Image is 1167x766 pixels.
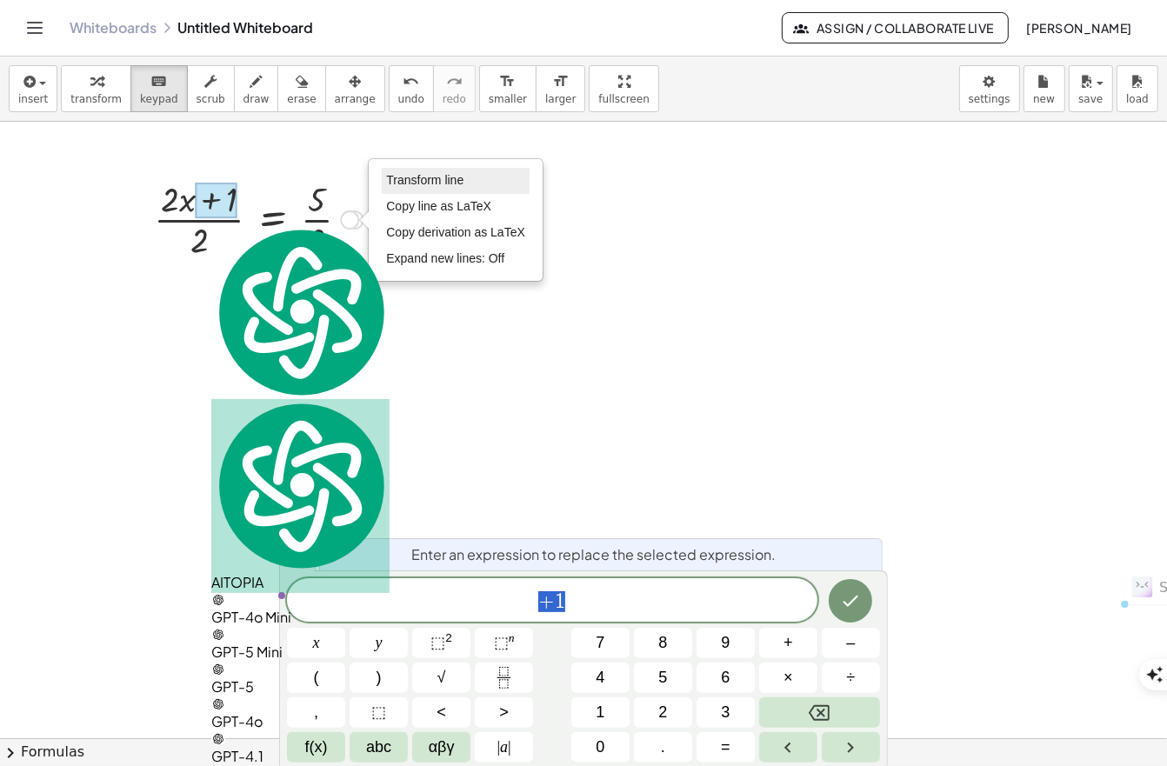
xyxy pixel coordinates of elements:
button: Minus [822,628,880,658]
button: Superscript [475,628,533,658]
span: a [497,736,511,759]
img: gpt-black.svg [211,593,225,607]
i: format_size [499,71,516,92]
img: gpt-black.svg [211,663,225,676]
button: Assign / Collaborate Live [782,12,1009,43]
button: Left arrow [759,732,817,763]
button: Backspace [759,697,880,728]
span: insert [18,93,48,105]
img: gpt-black.svg [211,697,225,711]
span: 5 [658,666,667,689]
span: . [661,736,665,759]
div: GPT-4o Mini [211,593,390,628]
span: smaller [489,93,527,105]
i: keyboard [150,71,167,92]
div: GPT-4o [211,697,390,732]
span: 6 [721,666,730,689]
span: 9 [721,631,730,655]
span: fullscreen [598,93,649,105]
button: Plus [759,628,817,658]
button: 1 [571,697,630,728]
button: arrange [325,65,385,112]
button: 9 [697,628,755,658]
button: format_sizesmaller [479,65,537,112]
span: ⬚ [494,634,509,651]
span: 2 [658,701,667,724]
span: 3 [721,701,730,724]
button: Greater than [475,697,533,728]
img: gpt-black.svg [211,732,225,746]
span: ÷ [847,666,856,689]
button: 3 [697,697,755,728]
sup: n [509,631,515,644]
button: scrub [187,65,235,112]
span: new [1033,93,1055,105]
span: erase [287,93,316,105]
span: Transform line [386,173,463,187]
button: erase [277,65,325,112]
button: draw [234,65,279,112]
span: αβγ [429,736,455,759]
button: Squared [412,628,470,658]
button: redoredo [433,65,476,112]
div: GPT-5 [211,663,390,697]
span: undo [398,93,424,105]
span: [PERSON_NAME] [1026,20,1132,36]
img: gpt-black.svg [211,628,225,642]
button: save [1069,65,1113,112]
span: Assign / Collaborate Live [797,20,994,36]
button: Equals [697,732,755,763]
button: Fraction [475,663,533,693]
span: load [1126,93,1149,105]
span: 8 [658,631,667,655]
sup: 2 [445,631,452,644]
span: transform [70,93,122,105]
button: Absolute value [475,732,533,763]
button: Right arrow [822,732,880,763]
span: < [437,701,446,724]
button: 2 [634,697,692,728]
button: new [1024,65,1065,112]
button: 8 [634,628,692,658]
span: draw [243,93,270,105]
button: Toggle navigation [21,14,49,42]
button: 0 [571,732,630,763]
span: Expand new lines: Off [386,251,504,265]
span: 4 [596,666,604,689]
span: arrange [335,93,376,105]
a: Whiteboards [70,19,157,37]
button: [PERSON_NAME] [1012,12,1146,43]
button: Divide [822,663,880,693]
button: 7 [571,628,630,658]
span: + [538,591,555,612]
span: > [499,701,509,724]
span: 1 [555,591,565,612]
img: logo.svg [211,399,390,573]
span: Copy line as LaTeX [386,199,491,213]
button: Less than [412,697,470,728]
button: transform [61,65,131,112]
button: 4 [571,663,630,693]
i: format_size [552,71,569,92]
span: × [784,666,793,689]
span: redo [443,93,466,105]
div: AITOPIA [211,399,390,594]
span: √ [437,666,446,689]
span: 7 [596,631,604,655]
span: scrub [197,93,225,105]
button: undoundo [389,65,434,112]
button: 5 [634,663,692,693]
span: ⬚ [430,634,445,651]
button: Greek alphabet [412,732,470,763]
button: format_sizelarger [536,65,585,112]
button: Square root [412,663,470,693]
span: settings [969,93,1010,105]
span: save [1078,93,1103,105]
button: insert [9,65,57,112]
span: 1 [596,701,604,724]
span: larger [545,93,576,105]
span: = [721,736,730,759]
button: Times [759,663,817,693]
span: – [846,631,855,655]
span: Copy derivation as LaTeX [386,225,525,239]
